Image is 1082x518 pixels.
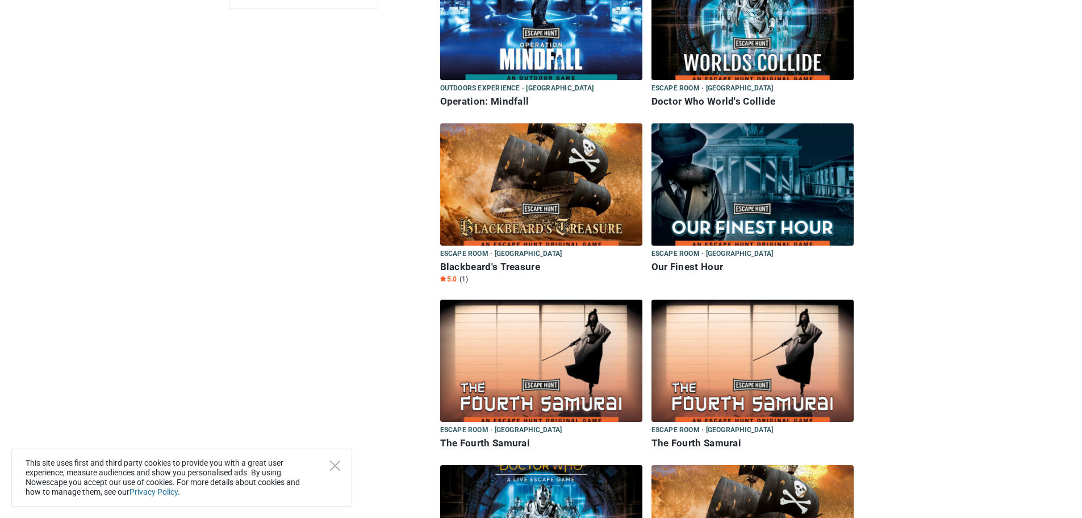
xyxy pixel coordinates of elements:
h6: The Fourth Samurai [651,437,854,449]
span: Escape room · [GEOGRAPHIC_DATA] [651,424,774,437]
img: The Fourth Samurai [440,300,642,422]
span: Escape room · [GEOGRAPHIC_DATA] [440,248,562,260]
img: Our Finest Hour [651,123,854,246]
a: Blackbeard's Treasure Escape room · [GEOGRAPHIC_DATA] Blackbeard's Treasure Star5.0 (1) [440,123,642,286]
h6: Blackbeard's Treasure [440,261,642,273]
button: Close [330,461,340,471]
h6: Doctor Who World's Collide [651,96,854,107]
span: Escape room · [GEOGRAPHIC_DATA] [651,248,774,260]
a: Our Finest Hour Escape room · [GEOGRAPHIC_DATA] Our Finest Hour [651,123,854,275]
h6: The Fourth Samurai [440,437,642,449]
span: Escape room · [GEOGRAPHIC_DATA] [440,424,562,437]
a: The Fourth Samurai Escape room · [GEOGRAPHIC_DATA] The Fourth Samurai [440,300,642,451]
img: The Fourth Samurai [651,300,854,422]
img: Blackbeard's Treasure [440,123,642,246]
a: Privacy Policy [129,487,178,496]
h6: Our Finest Hour [651,261,854,273]
a: The Fourth Samurai Escape room · [GEOGRAPHIC_DATA] The Fourth Samurai [651,300,854,451]
span: 5.0 [440,275,457,284]
h6: Operation: Mindfall [440,96,642,107]
div: This site uses first and third party cookies to provide you with a great user experience, measure... [11,449,352,507]
span: Outdoors Experience · [GEOGRAPHIC_DATA] [440,82,594,95]
span: (1) [459,275,468,284]
span: Escape room · [GEOGRAPHIC_DATA] [651,82,774,95]
img: Star [440,276,446,281]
